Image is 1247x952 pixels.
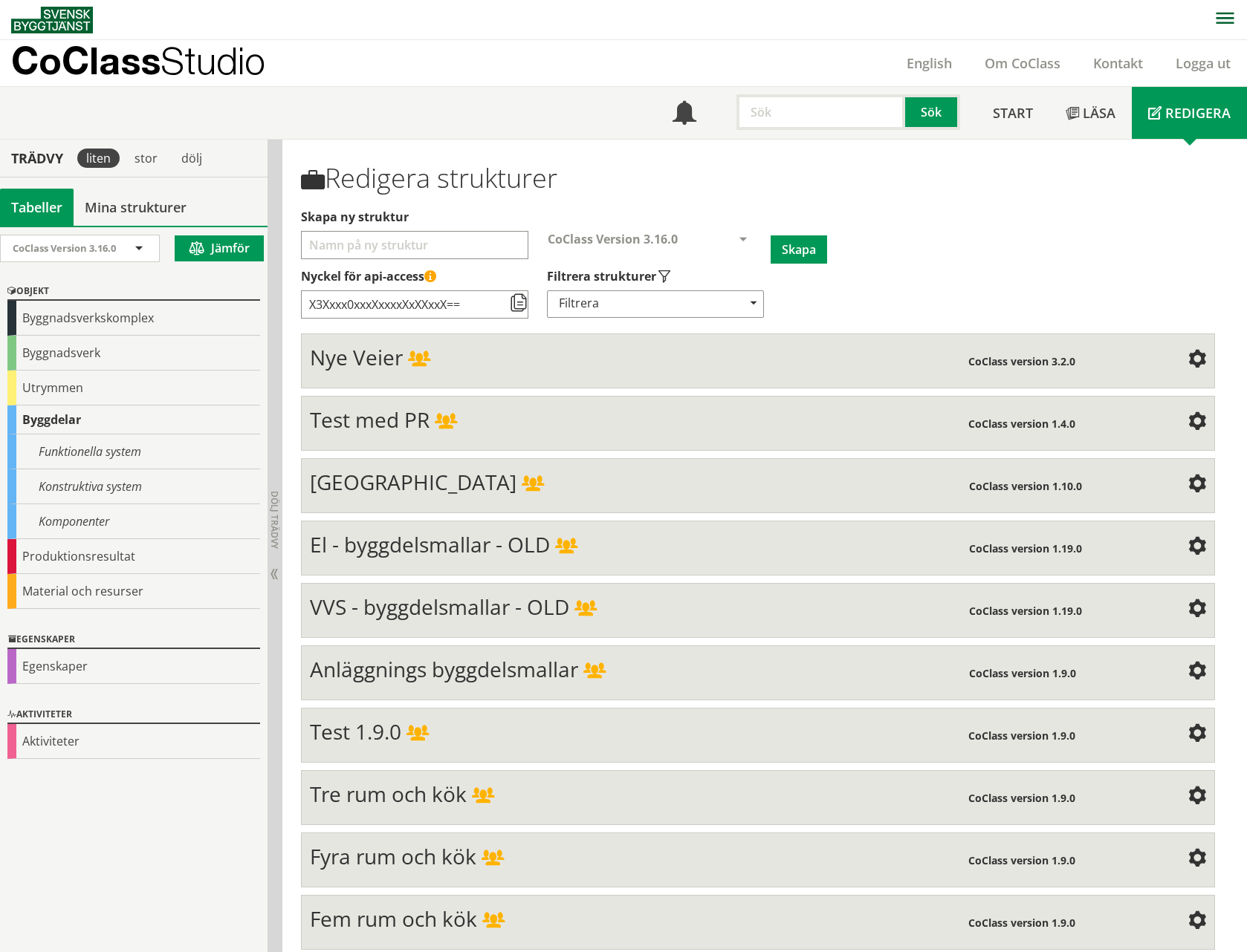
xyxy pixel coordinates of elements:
span: [GEOGRAPHIC_DATA] [310,468,516,496]
a: Start [976,87,1049,139]
span: Läsa [1083,104,1115,122]
a: Mina strukturer [74,189,198,226]
span: Delad struktur [482,913,505,930]
div: Egenskaper [7,649,260,684]
label: Välj ett namn för att skapa en ny struktur [301,209,1214,225]
a: Redigera [1132,87,1247,139]
span: Delad struktur [435,414,457,431]
span: Delad struktur [574,601,597,618]
span: CoClass version 1.9.0 [968,916,1075,930]
span: CoClass version 1.9.0 [968,791,1075,805]
span: VVS - byggdelsmallar - OLD [310,593,569,621]
span: Inställningar [1188,601,1206,619]
div: Utrymmen [7,371,260,405]
span: CoClass Version 3.16.0 [548,231,678,247]
input: Välj ett namn för att skapa en ny struktur Välj vilka typer av strukturer som ska visas i din str... [301,231,528,259]
span: Denna API-nyckel ger åtkomst till alla strukturer som du har skapat eller delat med dig av. Håll ... [424,271,436,283]
div: stor [126,149,166,168]
span: Delad struktur [472,789,494,805]
span: Inställningar [1188,850,1206,868]
span: Inställningar [1188,726,1206,743]
span: Fem rum och kök [310,904,477,933]
span: Anläggnings byggdelsmallar [310,655,578,683]
span: Inställningar [1188,538,1206,556]
div: Byggdelar [7,405,260,434]
div: Konstruktiva system [7,469,260,504]
span: Nye Veier [310,343,403,371]
div: Välj CoClass-version för att skapa en ny struktur [536,231,771,268]
div: Egenskaper [7,631,260,649]
h1: Redigera strukturer [301,163,1214,194]
span: CoClass version 1.4.0 [968,417,1075,431]
button: Skapa [771,235,827,264]
span: Fyra rum och kök [310,842,476,870]
div: dölj [172,149,211,168]
span: Notifikationer [673,102,696,126]
span: Delad struktur [555,539,577,555]
span: CoClass version 1.9.0 [968,853,1075,867]
a: Logga ut [1159,54,1247,72]
span: Inställningar [1188,476,1206,494]
div: Produktionsresultat [7,539,260,574]
div: Komponenter [7,504,260,539]
span: Inställningar [1188,351,1206,369]
span: Redigera [1165,104,1231,122]
span: CoClass version 3.2.0 [968,354,1075,368]
span: Inställningar [1188,414,1206,431]
img: Svensk Byggtjänst [11,7,93,33]
span: Inställningar [1188,663,1206,681]
span: Studio [161,39,265,82]
input: Sök [736,94,905,130]
div: Filtrera [547,290,764,318]
span: Delad struktur [408,352,430,368]
span: Delad struktur [522,477,544,493]
input: Nyckel till åtkomststruktur via API (kräver API-licensabonnemang) [301,290,528,319]
span: Start [993,104,1033,122]
div: Byggnadsverk [7,336,260,371]
div: Aktiviteter [7,706,260,724]
span: CoClass version 1.9.0 [968,728,1075,743]
span: Delad struktur [583,664,606,680]
span: CoClass Version 3.16.0 [13,241,116,255]
div: Objekt [7,283,260,301]
a: Läsa [1049,87,1132,139]
span: CoClass version 1.19.0 [969,604,1082,618]
a: CoClassStudio [11,40,297,86]
span: Inställningar [1188,913,1206,930]
div: Trädvy [3,150,71,166]
span: Tre rum och kök [310,780,467,808]
a: English [890,54,968,72]
label: Nyckel till åtkomststruktur via API (kräver API-licensabonnemang) [301,268,1214,284]
span: CoClass version 1.10.0 [969,479,1082,493]
button: Sök [905,94,960,130]
span: Test 1.9.0 [310,717,401,746]
span: Inställningar [1188,788,1206,806]
div: Byggnadsverkskomplex [7,301,260,336]
div: Material och resurser [7,574,260,609]
span: Test med PR [310,405,430,434]
span: Delad struktur [407,726,429,743]
div: Funktionella system [7,434,260,469]
span: CoClass version 1.19.0 [969,541,1082,555]
div: Aktiviteter [7,724,260,759]
label: Välj vilka typer av strukturer som ska visas i din strukturlista [547,268,762,284]
span: CoClass version 1.9.0 [969,666,1076,680]
div: liten [77,149,120,168]
span: El - byggdelsmallar - OLD [310,530,550,558]
a: Om CoClass [968,54,1077,72]
span: Delad struktur [482,851,504,867]
p: CoClass [11,52,265,69]
button: Jämför [175,235,264,261]
a: Kontakt [1077,54,1159,72]
span: Kopiera [510,295,528,313]
span: Dölj trädvy [268,491,281,549]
